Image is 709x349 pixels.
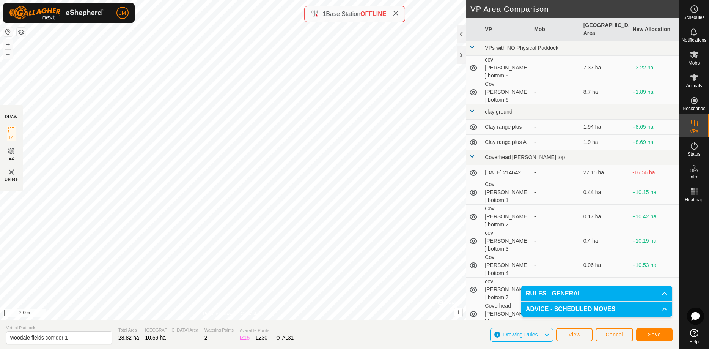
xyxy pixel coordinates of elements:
[240,327,294,334] span: Available Points
[326,11,360,17] span: Base Station
[322,11,326,17] span: 1
[682,38,706,43] span: Notifications
[482,205,531,229] td: Cov [PERSON_NAME] bottom 2
[521,302,672,317] p-accordion-header: ADVICE - SCHEDULED MOVES
[534,138,577,146] div: -
[689,61,700,65] span: Mobs
[534,213,577,221] div: -
[682,106,705,111] span: Neckbands
[534,123,577,131] div: -
[629,205,679,229] td: +10.42 ha
[288,335,294,341] span: 31
[580,135,630,150] td: 1.9 ha
[240,334,250,342] div: IZ
[485,45,558,51] span: VPs with NO Physical Paddock
[470,5,679,14] h2: VP Area Comparison
[534,261,577,269] div: -
[262,335,268,341] span: 30
[580,18,630,41] th: [GEOGRAPHIC_DATA] Area
[482,56,531,80] td: cov [PERSON_NAME] bottom 5
[689,340,699,344] span: Help
[580,278,630,302] td: 0.01 ha
[244,335,250,341] span: 15
[3,50,13,59] button: –
[534,237,577,245] div: -
[485,109,512,115] span: clay ground
[580,56,630,80] td: 7.37 ha
[256,334,267,342] div: EZ
[596,328,633,341] button: Cancel
[521,286,672,301] p-accordion-header: RULES - GENERAL
[605,332,623,338] span: Cancel
[629,165,679,180] td: -16.56 ha
[485,154,565,160] span: Coverhead [PERSON_NAME] top
[687,152,700,156] span: Status
[482,80,531,104] td: Cov [PERSON_NAME] bottom 6
[482,253,531,278] td: Cov [PERSON_NAME] bottom 4
[636,328,673,341] button: Save
[482,120,531,135] td: Clay range plus
[629,18,679,41] th: New Allocation
[119,9,126,17] span: JM
[580,229,630,253] td: 0.4 ha
[534,169,577,177] div: -
[482,278,531,302] td: cov [PERSON_NAME] bottom 7
[482,180,531,205] td: Cov [PERSON_NAME] bottom 1
[9,156,14,161] span: EZ
[17,28,26,37] button: Map Layers
[118,327,139,333] span: Total Area
[629,56,679,80] td: +3.22 ha
[534,88,577,96] div: -
[145,327,198,333] span: [GEOGRAPHIC_DATA] Area
[534,64,577,72] div: -
[482,135,531,150] td: Clay range plus A
[690,129,698,134] span: VPs
[5,177,18,182] span: Delete
[686,84,702,88] span: Animals
[683,15,704,20] span: Schedules
[629,120,679,135] td: +8.65 ha
[580,205,630,229] td: 0.17 ha
[241,310,263,317] a: Contact Us
[531,18,580,41] th: Mob
[568,332,580,338] span: View
[482,302,531,326] td: Coverhead [PERSON_NAME] bottom 0
[580,120,630,135] td: 1.94 ha
[274,334,294,342] div: TOTAL
[457,309,459,316] span: i
[629,80,679,104] td: +1.89 ha
[689,175,698,179] span: Infra
[629,253,679,278] td: +10.53 ha
[580,180,630,205] td: 0.44 ha
[580,165,630,180] td: 27.15 ha
[118,335,139,341] span: 28.82 ha
[145,335,166,341] span: 10.59 ha
[7,167,16,177] img: VP
[629,180,679,205] td: +10.15 ha
[503,332,538,338] span: Drawing Rules
[556,328,593,341] button: View
[6,325,112,331] span: Virtual Paddock
[9,135,14,141] span: IZ
[526,306,615,312] span: ADVICE - SCHEDULED MOVES
[629,229,679,253] td: +10.19 ha
[526,291,582,297] span: RULES - GENERAL
[9,6,104,20] img: Gallagher Logo
[204,327,234,333] span: Watering Points
[580,80,630,104] td: 8.7 ha
[454,308,462,317] button: i
[203,310,231,317] a: Privacy Policy
[685,197,703,202] span: Heatmap
[482,18,531,41] th: VP
[482,165,531,180] td: [DATE] 214642
[629,135,679,150] td: +8.69 ha
[360,11,386,17] span: OFFLINE
[5,114,18,120] div: DRAW
[648,332,661,338] span: Save
[679,326,709,347] a: Help
[204,335,208,341] span: 2
[629,278,679,302] td: +10.58 ha
[3,27,13,36] button: Reset Map
[3,40,13,49] button: +
[534,188,577,196] div: -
